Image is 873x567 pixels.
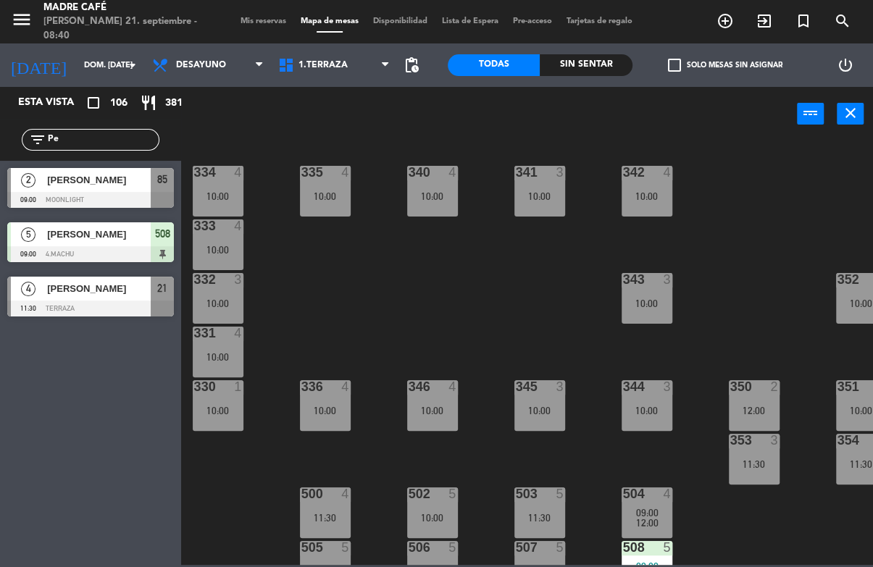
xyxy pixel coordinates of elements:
div: 4 [341,487,350,500]
div: 344 [623,380,624,393]
div: 343 [623,273,624,286]
i: arrow_drop_down [124,56,141,74]
div: 331 [194,327,195,340]
span: 2 [21,173,35,188]
div: 10:00 [622,406,672,416]
span: [PERSON_NAME] [47,172,151,188]
span: Pre-acceso [506,17,559,25]
span: 09:00 [636,507,659,518]
span: BUSCAR [823,9,862,33]
span: Mis reservas [233,17,293,25]
span: Disponibilidad [366,17,435,25]
div: 5 [448,487,457,500]
div: 3 [663,380,672,393]
div: 342 [623,166,624,179]
i: close [842,104,859,122]
span: Desayuno [176,60,226,70]
i: power_input [802,104,819,122]
div: 3 [770,434,779,447]
span: Reserva especial [784,9,823,33]
label: Solo mesas sin asignar [668,59,782,72]
div: 5 [448,541,457,554]
div: 1 [234,380,243,393]
i: exit_to_app [756,12,773,30]
div: 10:00 [622,298,672,308]
button: menu [11,9,33,35]
div: 10:00 [300,406,351,416]
span: 106 [110,95,128,112]
span: 85 [157,171,167,188]
div: 10:00 [622,191,672,201]
i: restaurant [140,94,157,112]
i: filter_list [29,131,46,148]
div: 4 [234,327,243,340]
div: 500 [301,487,302,500]
div: 4 [234,166,243,179]
div: 3 [663,273,672,286]
div: 10:00 [193,406,243,416]
div: 333 [194,219,195,232]
div: Sin sentar [540,54,632,76]
div: 508 [623,541,624,554]
span: WALK IN [745,9,784,33]
div: 3 [556,166,564,179]
span: 1.Terraza [298,60,348,70]
span: 381 [165,95,183,112]
span: [PERSON_NAME] [47,281,151,296]
i: menu [11,9,33,30]
button: close [837,103,864,125]
div: 350 [730,380,731,393]
div: 4 [663,487,672,500]
div: 4 [234,219,243,232]
div: 10:00 [300,191,351,201]
span: [PERSON_NAME] [47,227,151,242]
div: 334 [194,166,195,179]
div: 4 [663,166,672,179]
span: 508 [155,225,170,243]
span: Mapa de mesas [293,17,366,25]
div: 5 [663,541,672,554]
div: 10:00 [514,406,565,416]
span: 5 [21,227,35,242]
span: 12:00 [636,517,659,529]
span: pending_actions [403,56,420,74]
div: 5 [556,541,564,554]
div: 330 [194,380,195,393]
div: Todas [448,54,540,76]
div: 336 [301,380,302,393]
div: 3 [234,273,243,286]
i: search [834,12,851,30]
span: Lista de Espera [435,17,506,25]
i: crop_square [85,94,102,112]
div: 10:00 [193,298,243,308]
div: 345 [516,380,517,393]
div: 5 [556,487,564,500]
div: 353 [730,434,731,447]
div: 11:30 [514,513,565,523]
div: 12:00 [729,406,780,416]
i: power_settings_new [837,56,854,74]
div: 10:00 [407,191,458,201]
span: 4 [21,282,35,296]
div: 10:00 [407,406,458,416]
div: 4 [448,166,457,179]
div: 11:30 [300,513,351,523]
i: turned_in_not [795,12,812,30]
div: 332 [194,273,195,286]
div: 505 [301,541,302,554]
button: power_input [797,103,824,125]
div: 504 [623,487,624,500]
div: 11:30 [729,459,780,469]
div: Esta vista [7,94,104,112]
div: 10:00 [193,191,243,201]
span: Tarjetas de regalo [559,17,640,25]
span: RESERVAR MESA [706,9,745,33]
div: 4 [341,380,350,393]
span: 21 [157,280,167,297]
